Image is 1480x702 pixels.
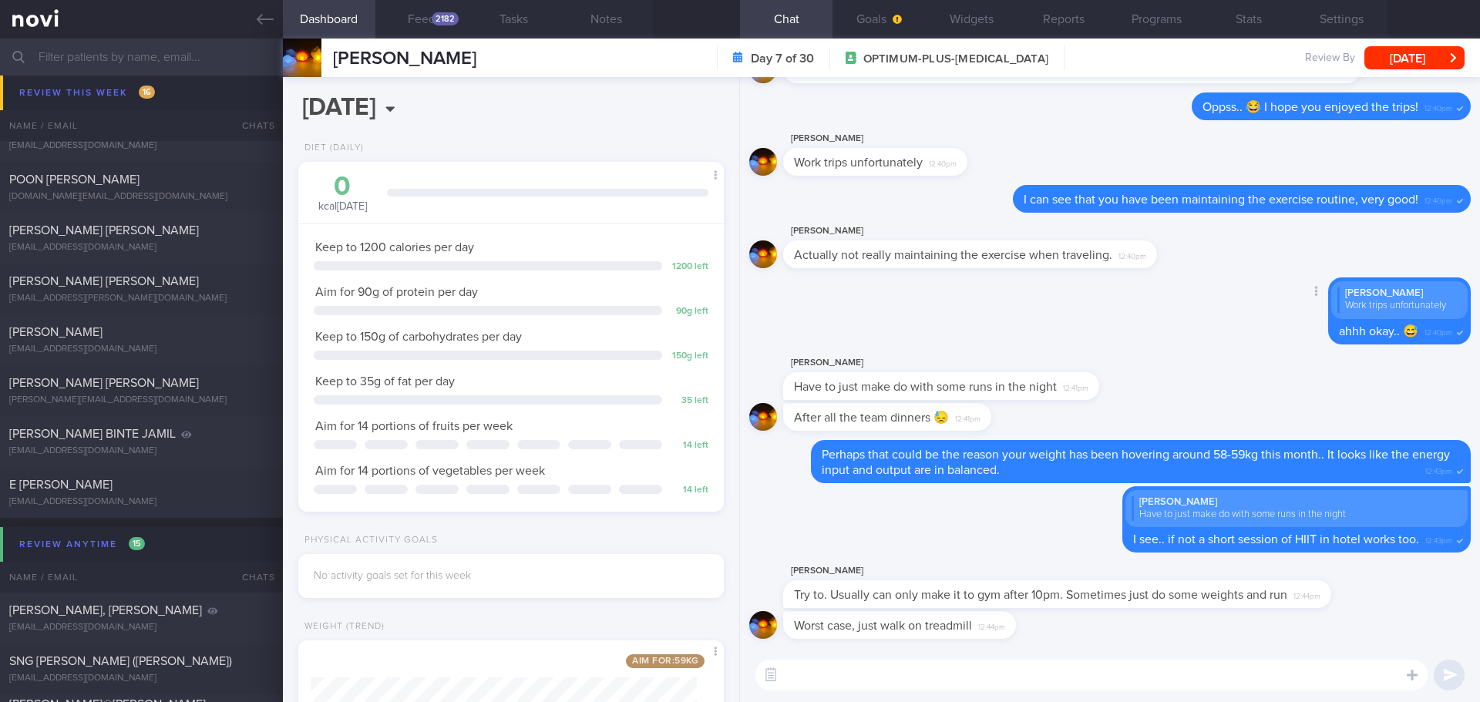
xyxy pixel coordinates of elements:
[9,496,274,508] div: [EMAIL_ADDRESS][DOMAIN_NAME]
[9,604,202,616] span: [PERSON_NAME], [PERSON_NAME]
[9,673,274,684] div: [EMAIL_ADDRESS][DOMAIN_NAME]
[315,286,478,298] span: Aim for 90g of protein per day
[9,622,274,633] div: [EMAIL_ADDRESS][DOMAIN_NAME]
[315,331,522,343] span: Keep to 150g of carbohydrates per day
[15,534,149,555] div: Review anytime
[432,12,459,25] div: 2182
[863,52,1048,67] span: OPTIMUM-PLUS-[MEDICAL_DATA]
[751,51,814,66] strong: Day 7 of 30
[9,123,199,135] span: [PERSON_NAME] [PERSON_NAME]
[315,241,474,254] span: Keep to 1200 calories per day
[298,621,385,633] div: Weight (Trend)
[298,143,364,154] div: Diet (Daily)
[1339,325,1418,338] span: ahhh okay.. 😅
[333,49,476,68] span: [PERSON_NAME]
[314,173,372,214] div: kcal [DATE]
[1425,532,1452,546] span: 12:43pm
[670,351,708,362] div: 150 g left
[315,420,513,432] span: Aim for 14 portions of fruits per week
[670,485,708,496] div: 14 left
[9,242,274,254] div: [EMAIL_ADDRESS][DOMAIN_NAME]
[221,562,283,593] div: Chats
[298,535,438,546] div: Physical Activity Goals
[626,654,705,668] span: Aim for: 59 kg
[1424,99,1452,114] span: 12:40pm
[794,381,1057,393] span: Have to just make do with some runs in the night
[670,261,708,273] div: 1200 left
[1024,193,1418,206] span: I can see that you have been maintaining the exercise routine, very good!
[9,445,274,457] div: [EMAIL_ADDRESS][DOMAIN_NAME]
[794,249,1112,261] span: Actually not really maintaining the exercise when traveling.
[1305,52,1355,65] span: Review By
[315,465,545,477] span: Aim for 14 portions of vegetables per week
[670,395,708,407] div: 35 left
[1424,324,1452,338] span: 12:40pm
[9,428,176,440] span: [PERSON_NAME] BINTE JAMIL
[9,140,274,152] div: [EMAIL_ADDRESS][DOMAIN_NAME]
[9,326,103,338] span: [PERSON_NAME]
[1337,300,1461,312] div: Work trips unfortunately
[794,411,949,424] span: After all the team dinners 😓
[783,222,1203,240] div: [PERSON_NAME]
[1337,287,1461,300] div: [PERSON_NAME]
[783,562,1377,580] div: [PERSON_NAME]
[9,395,274,406] div: [PERSON_NAME][EMAIL_ADDRESS][DOMAIN_NAME]
[783,354,1145,372] div: [PERSON_NAME]
[1063,379,1088,394] span: 12:41pm
[129,537,145,550] span: 15
[315,375,455,388] span: Keep to 35g of fat per day
[822,448,1450,476] span: Perhaps that could be the reason your weight has been hovering around 58-59kg this month.. It loo...
[9,173,140,186] span: POON [PERSON_NAME]
[670,440,708,452] div: 14 left
[9,655,232,667] span: SNG [PERSON_NAME] ([PERSON_NAME])
[9,275,199,287] span: [PERSON_NAME] [PERSON_NAME]
[9,344,274,355] div: [EMAIL_ADDRESS][DOMAIN_NAME]
[9,89,274,101] div: [EMAIL_ADDRESS][DOMAIN_NAME]
[9,479,113,491] span: E [PERSON_NAME]
[9,191,274,203] div: [DOMAIN_NAME][EMAIL_ADDRESS][DOMAIN_NAME]
[9,224,199,237] span: [PERSON_NAME] [PERSON_NAME]
[1425,462,1452,477] span: 12:43pm
[794,620,972,632] span: Worst case, just walk on treadmill
[783,129,1014,148] div: [PERSON_NAME]
[670,306,708,317] div: 90 g left
[929,155,957,170] span: 12:40pm
[978,618,1005,633] span: 12:44pm
[314,569,708,583] div: No activity goals set for this week
[1424,192,1452,207] span: 12:40pm
[9,293,274,304] div: [EMAIL_ADDRESS][PERSON_NAME][DOMAIN_NAME]
[794,589,1287,601] span: Try to. Usually can only make it to gym after 10pm. Sometimes just do some weights and run
[1293,587,1320,602] span: 12:44pm
[1132,509,1461,521] div: Have to just make do with some runs in the night
[9,72,103,84] span: [PERSON_NAME]
[1202,101,1418,113] span: Oppss.. 😂 I hope you enjoyed the trips!
[1133,533,1419,546] span: I see.. if not a short session of HIIT in hotel works too.
[1364,46,1465,69] button: [DATE]
[955,410,980,425] span: 12:41pm
[9,377,199,389] span: [PERSON_NAME] [PERSON_NAME]
[1132,496,1461,509] div: [PERSON_NAME]
[314,173,372,200] div: 0
[794,156,923,169] span: Work trips unfortunately
[1118,247,1146,262] span: 12:40pm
